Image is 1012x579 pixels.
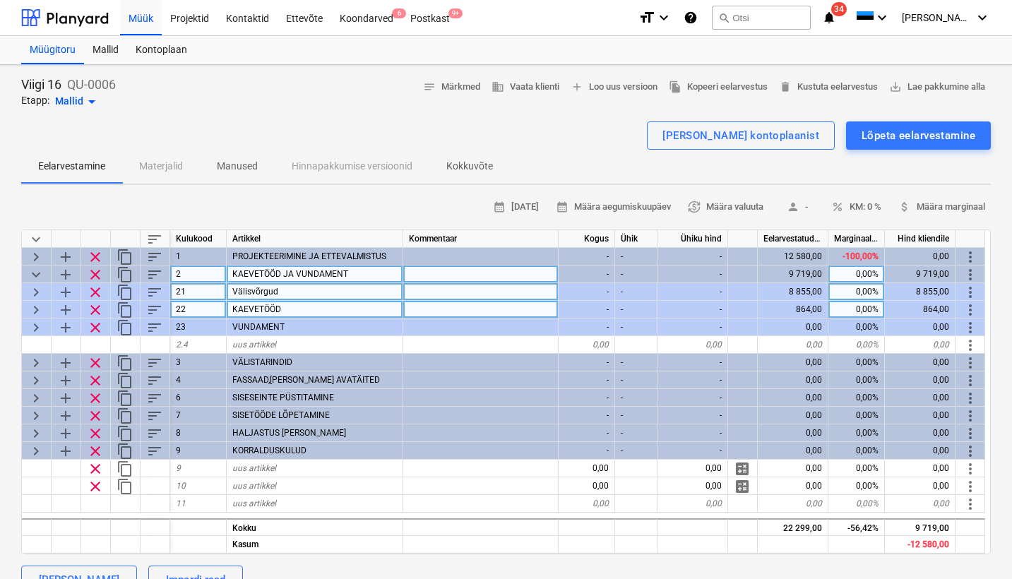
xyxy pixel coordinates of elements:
div: - [615,265,657,283]
div: - [657,371,728,389]
a: Mallid [84,36,127,64]
div: 0,00 [758,495,828,513]
div: 9 719,00 [885,518,956,536]
div: 0,00 [885,407,956,424]
button: Loo uus versioon [565,76,663,98]
span: uus artikkel [232,499,276,508]
div: - [615,442,657,460]
span: Ahenda kõik kategooriad [28,231,44,248]
div: 0,00 [885,248,956,265]
span: Rohkem toiminguid [962,496,979,513]
div: 0,00 [758,424,828,442]
span: 2.4 [176,340,188,350]
span: Eemalda rida [87,266,104,283]
div: 8 855,00 [885,283,956,301]
div: 0,00% [828,301,885,318]
span: Rohkem toiminguid [962,284,979,301]
span: attach_money [898,201,911,213]
div: 0,00% [828,460,885,477]
span: Rohkem toiminguid [962,302,979,318]
span: Laienda kategooriat [28,407,44,424]
div: 7 [170,407,227,424]
div: 0,00 [885,424,956,442]
div: - [657,354,728,371]
span: Dubleeri kategooriat [117,354,133,371]
button: Lõpeta eelarvestamine [846,121,991,150]
span: Eemalda rida [87,425,104,442]
button: [DATE] [487,196,544,218]
button: KM: 0 % [826,196,887,218]
div: 0,00 [885,495,956,513]
span: HALJASTUS JA TERRASS [232,428,346,438]
div: 0,00% [828,424,885,442]
span: Rohkem toiminguid [962,266,979,283]
div: 0,00% [828,318,885,336]
div: - [657,265,728,283]
span: Eemalda rida [87,249,104,265]
div: 0,00 [758,442,828,460]
span: Rohkem toiminguid [962,407,979,424]
span: percent [831,201,844,213]
div: - [559,371,615,389]
button: Kopeeri eelarvestus [663,76,773,98]
span: Määra marginaal [898,199,985,215]
button: Määra valuuta [682,196,769,218]
div: - [559,301,615,318]
span: Eemalda rida [87,302,104,318]
span: Sorteeri read kategooriasiseselt [146,407,163,424]
span: 6 [392,8,406,18]
div: 9 [170,442,227,460]
span: Dubleeri rida [117,460,133,477]
span: Sorteeri read kategooriasiseselt [146,372,163,389]
span: Sorteeri read kategooriasiseselt [146,302,163,318]
div: 0,00% [828,389,885,407]
div: 22 299,00 [758,518,828,536]
div: - [559,318,615,336]
div: - [657,407,728,424]
div: - [657,442,728,460]
div: - [615,371,657,389]
i: notifications [822,9,836,26]
div: 0,00 [758,389,828,407]
span: FASSAAD,KATUS JA AVATÄITED [232,375,380,385]
span: Sorteeri read kategooriasiseselt [146,266,163,283]
span: Lisa reale alamkategooria [57,425,74,442]
div: 0,00 [885,354,956,371]
div: Chat Widget [941,511,1012,579]
p: Eelarvestamine [38,159,105,174]
div: - [615,301,657,318]
span: Eemalda rida [87,284,104,301]
span: uus artikkel [232,463,276,473]
div: Kogus [559,230,615,248]
div: Kommentaar [403,230,559,248]
i: format_size [638,9,655,26]
span: Laienda kategooriat [28,284,44,301]
p: Kokkuvõte [446,159,493,174]
div: - [559,248,615,265]
div: - [559,389,615,407]
span: Lae pakkumine alla [889,79,985,95]
p: Manused [217,159,258,174]
span: Eemalda rida [87,443,104,460]
span: VUNDAMENT [232,322,285,332]
p: QU-0006 [67,76,116,93]
div: -100,00% [828,248,885,265]
div: 0,00% [828,371,885,389]
div: Ühik [615,230,657,248]
div: - [559,442,615,460]
div: Kasum [227,536,403,554]
span: - [780,199,814,215]
span: Sorteeri read kategooriasiseselt [146,249,163,265]
button: Otsi [712,6,811,30]
span: Kustuta eelarvestus [779,79,878,95]
span: Rohkem toiminguid [962,372,979,389]
span: calendar_month [493,201,506,213]
span: Rohkem toiminguid [962,354,979,371]
div: 0,00 [758,371,828,389]
button: Määra aegumiskuupäev [550,196,677,218]
div: 0,00 [885,442,956,460]
div: 0,00 [657,460,728,477]
div: Kokku [227,518,403,536]
span: Lisa reale alamkategooria [57,443,74,460]
div: 0,00 [885,371,956,389]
